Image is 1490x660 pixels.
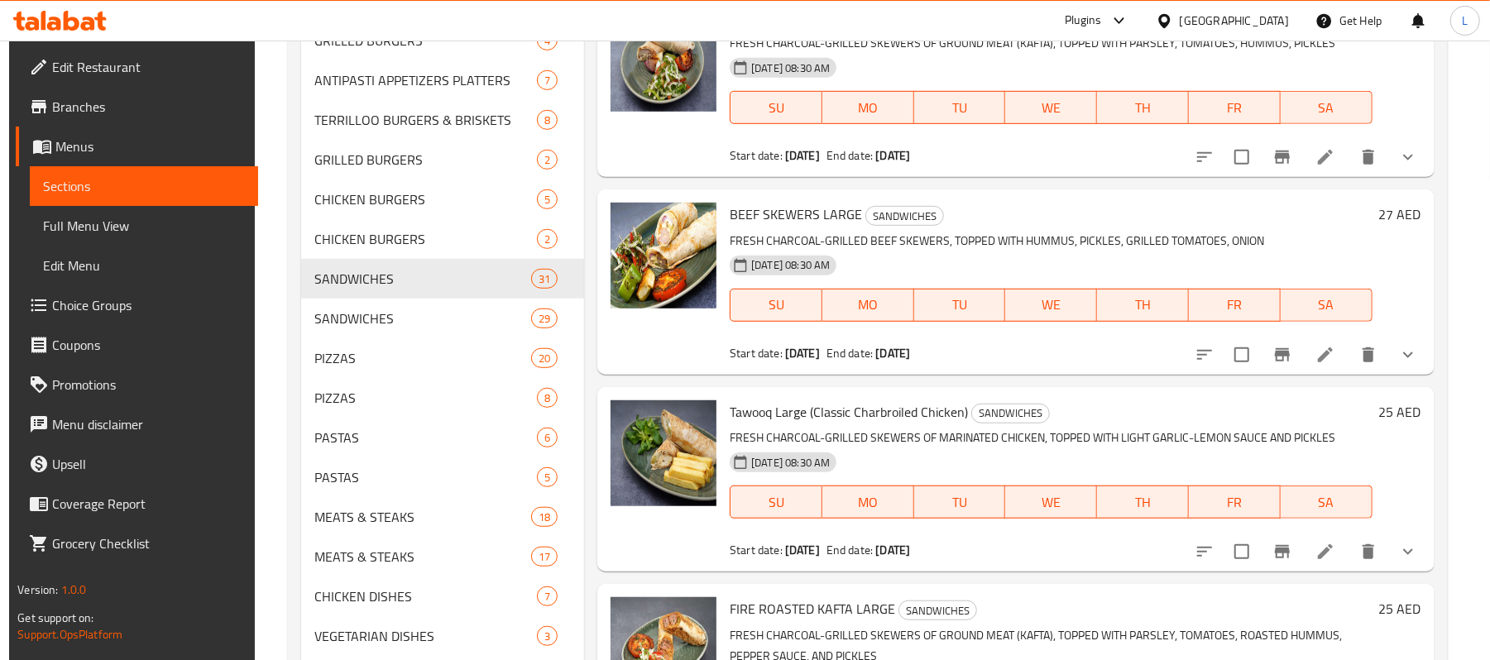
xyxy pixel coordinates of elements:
[1349,335,1388,375] button: delete
[314,348,531,368] div: PIZZAS
[301,576,584,616] div: CHICKEN DISHES7
[531,348,558,368] div: items
[822,91,914,124] button: MO
[16,127,258,166] a: Menus
[537,110,558,130] div: items
[1281,485,1373,519] button: SA
[301,100,584,140] div: TERRILLOO BURGERS & BRISKETS8
[538,232,557,247] span: 2
[1224,337,1259,372] span: Select to update
[875,539,910,561] b: [DATE]
[1104,490,1182,514] span: TH
[822,289,914,322] button: MO
[52,57,245,77] span: Edit Restaurant
[898,600,977,620] div: SANDWICHES
[531,269,558,289] div: items
[301,219,584,259] div: CHICKEN BURGERS2
[730,231,1372,251] p: FRESH CHARCOAL-GRILLED BEEF SKEWERS, TOPPED WITH HUMMUS, PICKLES, GRILLED TOMATOES, ONION
[537,70,558,90] div: items
[1104,96,1182,120] span: TH
[1185,137,1224,177] button: sort-choices
[1349,532,1388,572] button: delete
[1005,289,1097,322] button: WE
[537,388,558,408] div: items
[538,73,557,88] span: 7
[1189,91,1281,124] button: FR
[314,110,537,130] span: TERRILLOO BURGERS & BRISKETS
[301,179,584,219] div: CHICKEN BURGERS5
[730,596,895,621] span: FIRE ROASTED KAFTA LARGE
[1185,335,1224,375] button: sort-choices
[914,485,1006,519] button: TU
[314,626,537,646] span: VEGETARIAN DISHES
[301,299,584,338] div: SANDWICHES29
[301,418,584,457] div: PASTAS6
[537,189,558,209] div: items
[52,375,245,395] span: Promotions
[745,455,836,471] span: [DATE] 08:30 AM
[1462,12,1468,30] span: L
[52,97,245,117] span: Branches
[538,390,557,406] span: 8
[972,404,1049,423] span: SANDWICHES
[1097,91,1189,124] button: TH
[55,136,245,156] span: Menus
[30,166,258,206] a: Sections
[1388,532,1428,572] button: show more
[16,285,258,325] a: Choice Groups
[611,6,716,112] img: (KAFTA/KABAB) LARGE
[921,490,999,514] span: TU
[1189,289,1281,322] button: FR
[537,428,558,447] div: items
[1065,11,1101,31] div: Plugins
[314,547,531,567] span: MEATS & STEAKS
[921,96,999,120] span: TU
[537,586,558,606] div: items
[538,152,557,168] span: 2
[1195,490,1274,514] span: FR
[314,269,531,289] span: SANDWICHES
[785,539,820,561] b: [DATE]
[730,91,822,124] button: SU
[829,490,908,514] span: MO
[1349,137,1388,177] button: delete
[538,629,557,644] span: 3
[737,293,816,317] span: SU
[1195,96,1274,120] span: FR
[314,507,531,527] span: MEATS & STEAKS
[43,176,245,196] span: Sections
[537,626,558,646] div: items
[1398,542,1418,562] svg: Show Choices
[1262,532,1302,572] button: Branch-specific-item
[17,579,58,600] span: Version:
[1398,147,1418,167] svg: Show Choices
[301,378,584,418] div: PIZZAS8
[1388,335,1428,375] button: show more
[314,229,537,249] span: CHICKEN BURGERS
[531,308,558,328] div: items
[30,206,258,246] a: Full Menu View
[785,145,820,166] b: [DATE]
[1012,293,1090,317] span: WE
[785,342,820,364] b: [DATE]
[1281,91,1373,124] button: SA
[301,616,584,656] div: VEGETARIAN DISHES3
[1398,345,1418,365] svg: Show Choices
[314,150,537,170] span: GRILLED BURGERS
[301,140,584,179] div: GRILLED BURGERS2
[737,490,816,514] span: SU
[971,404,1050,423] div: SANDWICHES
[1388,137,1428,177] button: show more
[914,91,1006,124] button: TU
[822,485,914,519] button: MO
[30,246,258,285] a: Edit Menu
[1315,345,1335,365] a: Edit menu item
[1287,96,1366,120] span: SA
[537,229,558,249] div: items
[52,335,245,355] span: Coupons
[538,112,557,128] span: 8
